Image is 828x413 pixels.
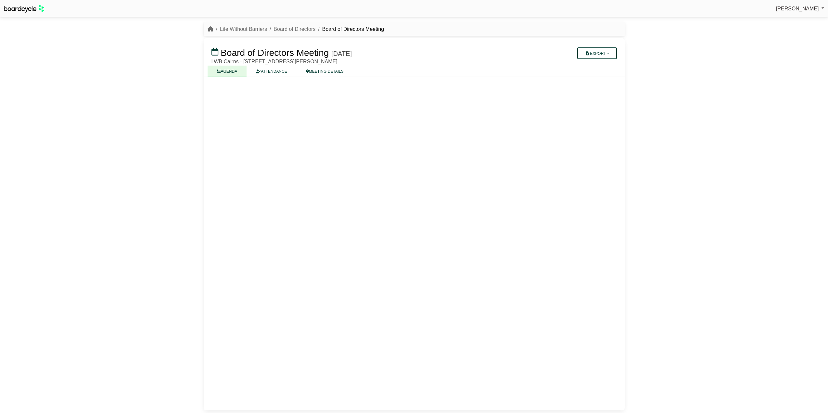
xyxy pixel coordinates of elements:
[274,26,315,32] a: Board of Directors
[208,66,247,77] a: AGENDA
[220,26,267,32] a: Life Without Barriers
[221,48,329,58] span: Board of Directors Meeting
[776,6,819,11] span: [PERSON_NAME]
[577,47,617,59] button: Export
[211,59,338,64] span: LWB Cairns - [STREET_ADDRESS][PERSON_NAME]
[297,66,353,77] a: MEETING DETAILS
[4,5,44,13] img: BoardcycleBlackGreen-aaafeed430059cb809a45853b8cf6d952af9d84e6e89e1f1685b34bfd5cb7d64.svg
[331,50,352,57] div: [DATE]
[315,25,384,33] li: Board of Directors Meeting
[247,66,296,77] a: ATTENDANCE
[208,25,384,33] nav: breadcrumb
[776,5,824,13] a: [PERSON_NAME]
